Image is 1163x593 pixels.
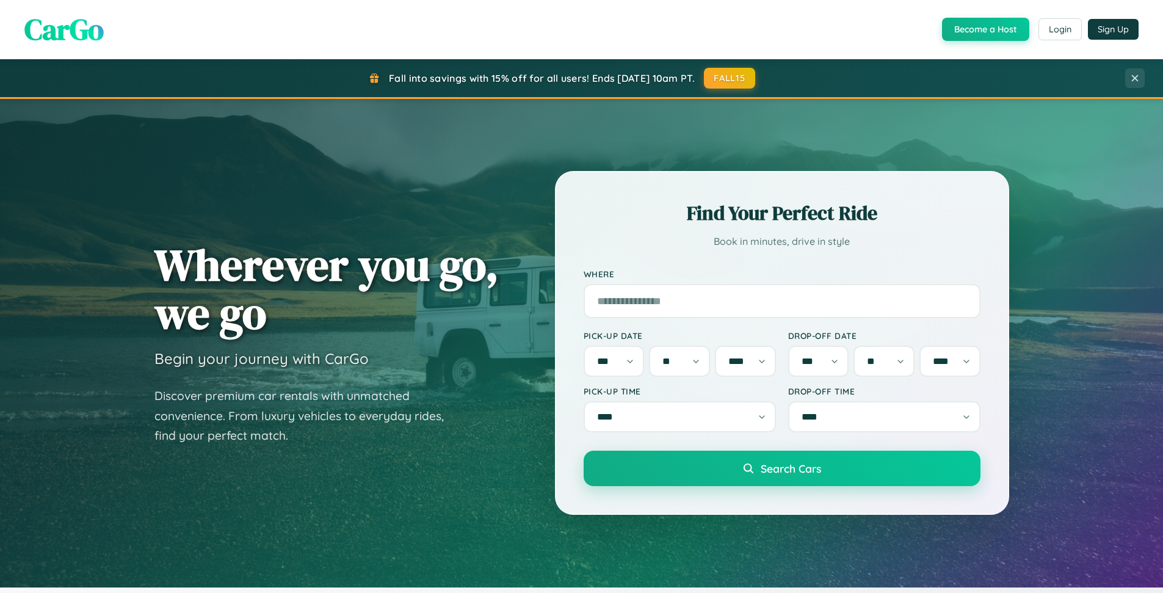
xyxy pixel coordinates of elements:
[1038,18,1082,40] button: Login
[788,330,980,341] label: Drop-off Date
[1088,19,1139,40] button: Sign Up
[154,349,369,368] h3: Begin your journey with CarGo
[24,9,104,49] span: CarGo
[584,233,980,250] p: Book in minutes, drive in style
[942,18,1029,41] button: Become a Host
[584,269,980,279] label: Where
[584,386,776,396] label: Pick-up Time
[154,241,499,337] h1: Wherever you go, we go
[584,200,980,227] h2: Find Your Perfect Ride
[154,386,460,446] p: Discover premium car rentals with unmatched convenience. From luxury vehicles to everyday rides, ...
[389,72,695,84] span: Fall into savings with 15% off for all users! Ends [DATE] 10am PT.
[584,330,776,341] label: Pick-up Date
[704,68,755,89] button: FALL15
[788,386,980,396] label: Drop-off Time
[761,462,821,475] span: Search Cars
[584,451,980,486] button: Search Cars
